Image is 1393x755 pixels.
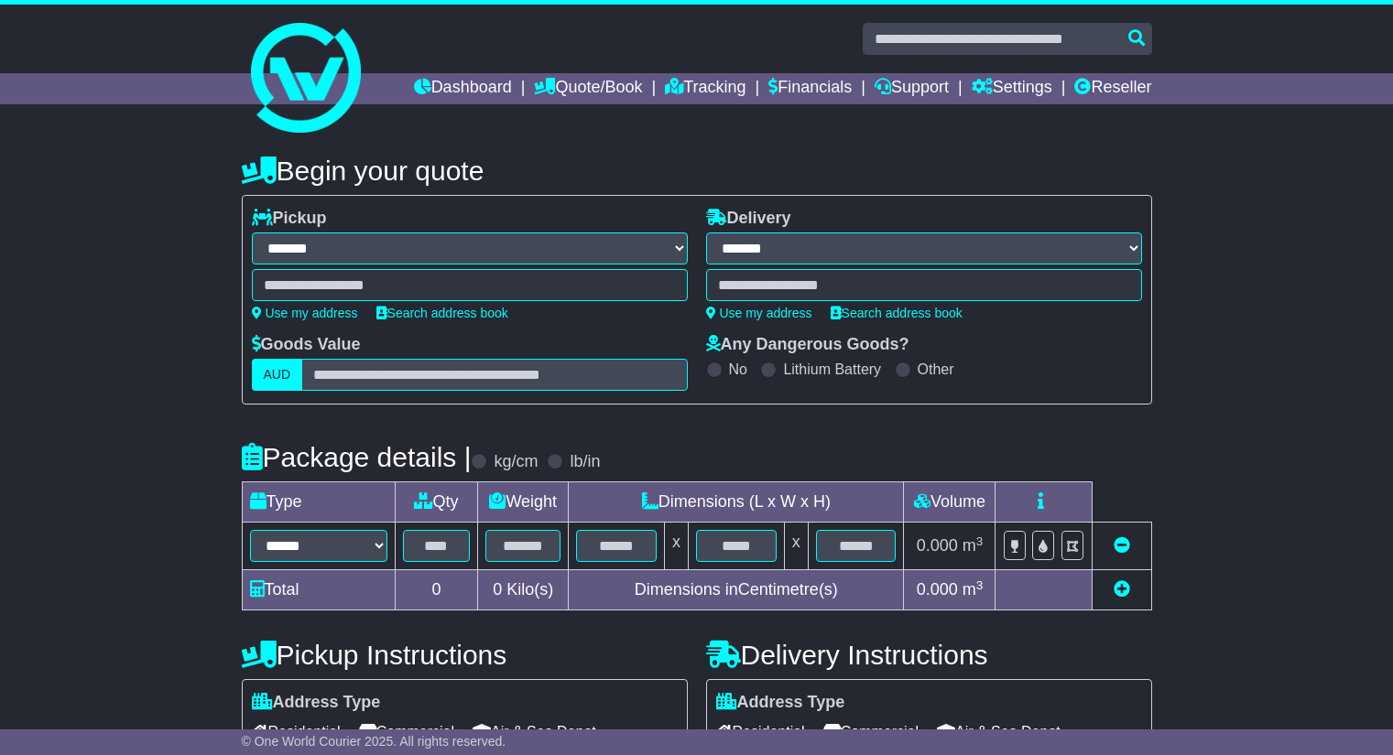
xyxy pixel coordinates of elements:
[359,717,454,746] span: Commercial
[376,306,508,320] a: Search address book
[473,717,596,746] span: Air & Sea Depot
[252,306,358,320] a: Use my address
[972,73,1052,104] a: Settings
[976,578,984,592] sup: 3
[242,156,1152,186] h4: Begin your quote
[242,734,506,749] span: © One World Courier 2025. All rights reserved.
[706,306,812,320] a: Use my address
[716,693,845,713] label: Address Type
[478,482,569,523] td: Weight
[823,717,919,746] span: Commercial
[875,73,949,104] a: Support
[569,482,904,523] td: Dimensions (L x W x H)
[242,482,395,523] td: Type
[831,306,963,320] a: Search address book
[917,536,958,555] span: 0.000
[252,693,381,713] label: Address Type
[252,209,327,229] label: Pickup
[783,361,881,378] label: Lithium Battery
[242,570,395,610] td: Total
[493,580,502,599] span: 0
[252,717,341,746] span: Residential
[963,580,984,599] span: m
[478,570,569,610] td: Kilo(s)
[706,640,1152,670] h4: Delivery Instructions
[706,209,791,229] label: Delivery
[963,536,984,555] span: m
[395,570,478,610] td: 0
[784,523,808,570] td: x
[1114,536,1130,555] a: Remove this item
[664,523,688,570] td: x
[242,640,688,670] h4: Pickup Instructions
[716,717,805,746] span: Residential
[937,717,1061,746] span: Air & Sea Depot
[570,452,600,472] label: lb/in
[414,73,512,104] a: Dashboard
[976,534,984,548] sup: 3
[242,442,472,472] h4: Package details |
[904,482,996,523] td: Volume
[1114,580,1130,599] a: Add new item
[395,482,478,523] td: Qty
[534,73,642,104] a: Quote/Book
[665,73,745,104] a: Tracking
[1074,73,1151,104] a: Reseller
[768,73,852,104] a: Financials
[917,580,958,599] span: 0.000
[252,359,303,391] label: AUD
[918,361,954,378] label: Other
[706,335,909,355] label: Any Dangerous Goods?
[494,452,538,472] label: kg/cm
[252,335,361,355] label: Goods Value
[569,570,904,610] td: Dimensions in Centimetre(s)
[729,361,747,378] label: No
